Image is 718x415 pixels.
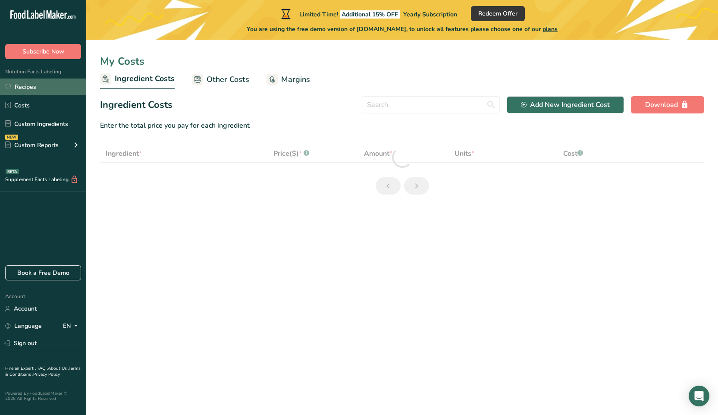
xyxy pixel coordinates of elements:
div: Limited Time! [279,9,457,19]
span: Additional 15% OFF [340,10,400,19]
a: Book a Free Demo [5,265,81,280]
span: Ingredient Costs [115,73,175,85]
div: Open Intercom Messenger [689,386,709,406]
div: Add New Ingredient Cost [521,100,610,110]
button: Download [631,96,704,113]
div: BETA [6,169,19,174]
a: Previous page [376,177,401,195]
a: Margins [267,70,310,89]
a: Next page [404,177,429,195]
span: Redeem Offer [478,9,517,18]
div: EN [63,321,81,331]
span: Yearly Subscription [403,10,457,19]
span: Margins [281,74,310,85]
div: Download [645,100,690,110]
button: Redeem Offer [471,6,525,21]
span: Subscribe Now [22,47,64,56]
span: Other Costs [207,74,249,85]
input: Search [362,96,500,113]
a: About Us . [48,365,69,371]
a: FAQ . [38,365,48,371]
span: plans [542,25,558,33]
h2: Ingredient Costs [100,98,172,112]
div: NEW [5,135,18,140]
button: Subscribe Now [5,44,81,59]
div: Enter the total price you pay for each ingredient [100,120,704,131]
div: Custom Reports [5,141,59,150]
a: Privacy Policy [33,371,60,377]
a: Language [5,318,42,333]
a: Terms & Conditions . [5,365,81,377]
a: Ingredient Costs [100,69,175,90]
a: Other Costs [192,70,249,89]
a: Hire an Expert . [5,365,36,371]
div: My Costs [86,53,718,69]
button: Add New Ingredient Cost [507,96,624,113]
span: You are using the free demo version of [DOMAIN_NAME], to unlock all features please choose one of... [247,25,558,34]
div: Powered By FoodLabelMaker © 2025 All Rights Reserved [5,391,81,401]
